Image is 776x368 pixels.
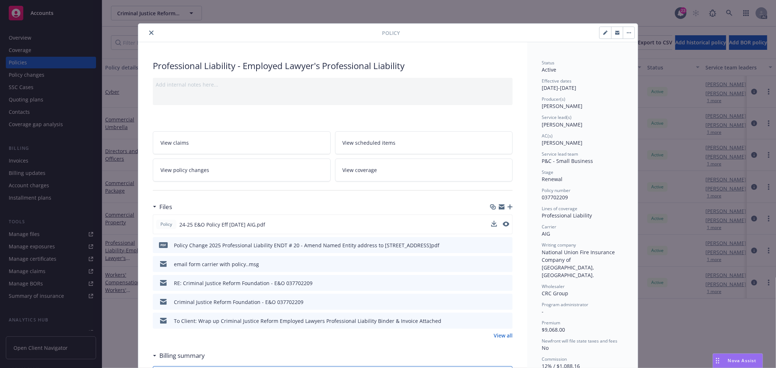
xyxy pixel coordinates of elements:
[542,78,572,84] span: Effective dates
[542,66,556,73] span: Active
[542,290,568,297] span: CRC Group
[713,353,763,368] button: Nova Assist
[160,166,209,174] span: View policy changes
[503,279,510,287] button: preview file
[160,139,189,147] span: View claims
[542,224,556,230] span: Carrier
[542,344,549,351] span: No
[503,317,510,325] button: preview file
[542,338,617,344] span: Newfront will file state taxes and fees
[492,317,497,325] button: download file
[159,221,174,228] span: Policy
[542,205,577,212] span: Lines of coverage
[491,221,497,228] button: download file
[542,176,562,183] span: Renewal
[542,194,568,201] span: 037702209
[343,139,396,147] span: View scheduled items
[713,354,722,368] div: Drag to move
[153,159,331,181] a: View policy changes
[542,169,553,175] span: Stage
[542,133,553,139] span: AC(s)
[492,279,497,287] button: download file
[159,242,168,248] span: pdf
[153,60,513,72] div: Professional Liability - Employed Lawyer's Professional Liability
[503,221,509,227] button: preview file
[174,298,303,306] div: Criminal Justice Reform Foundation - E&O 037702209
[542,320,560,326] span: Premium
[542,356,567,362] span: Commission
[542,187,570,193] span: Policy number
[542,301,588,308] span: Program administrator
[542,151,578,157] span: Service lead team
[542,283,565,289] span: Wholesaler
[179,221,265,228] span: 24-25 E&O Policy Eff [DATE] AIG.pdf
[503,298,510,306] button: preview file
[542,230,550,237] span: AIG
[343,166,377,174] span: View coverage
[174,260,259,268] div: email form carrier with policy..msg
[492,241,497,249] button: download file
[153,202,172,212] div: Files
[494,332,513,339] a: View all
[174,241,439,249] div: Policy Change 2025 Professional Liability ENDT # 20 - Amend Named Entity address to [STREET_ADDRE...
[159,351,205,360] h3: Billing summary
[542,242,576,248] span: Writing company
[542,60,554,66] span: Status
[542,249,616,279] span: National Union Fire Insurance Company of [GEOGRAPHIC_DATA], [GEOGRAPHIC_DATA].
[156,81,510,88] div: Add internal notes here...
[503,221,509,228] button: preview file
[542,114,572,120] span: Service lead(s)
[153,351,205,360] div: Billing summary
[542,121,582,128] span: [PERSON_NAME]
[542,78,623,92] div: [DATE] - [DATE]
[335,131,513,154] a: View scheduled items
[382,29,400,37] span: Policy
[174,279,313,287] div: RE: Criminal Justice Reform Foundation - E&O 037702209
[542,139,582,146] span: [PERSON_NAME]
[542,326,565,333] span: $9,068.00
[503,241,510,249] button: preview file
[492,260,497,268] button: download file
[492,298,497,306] button: download file
[728,357,757,364] span: Nova Assist
[491,221,497,227] button: download file
[153,131,331,154] a: View claims
[335,159,513,181] a: View coverage
[542,212,592,219] span: Professional Liability
[542,157,593,164] span: P&C - Small Business
[542,103,582,109] span: [PERSON_NAME]
[503,260,510,268] button: preview file
[174,317,441,325] div: To Client: Wrap up Criminal Justice Reform Employed Lawyers Professional Liability Binder & Invoi...
[542,308,544,315] span: -
[147,28,156,37] button: close
[159,202,172,212] h3: Files
[542,96,565,102] span: Producer(s)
